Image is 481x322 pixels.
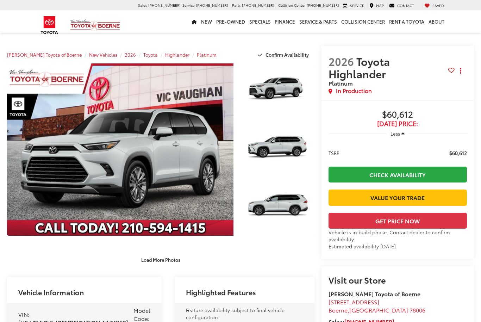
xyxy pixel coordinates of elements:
[329,306,348,314] span: Boerne
[70,19,120,31] img: Vic Vaughan Toyota of Boerne
[329,190,467,205] a: Value Your Trade
[18,310,30,318] span: VIN:
[329,79,353,87] span: Platinum
[423,3,446,8] a: My Saved Vehicles
[297,10,339,33] a: Service & Parts: Opens in a new tab
[329,167,467,182] a: Check Availability
[138,2,147,8] span: Sales
[387,3,416,8] a: Contact
[329,120,467,127] span: [DATE] Price:
[410,306,425,314] span: 78006
[455,65,467,77] button: Actions
[329,298,379,306] span: [STREET_ADDRESS]
[186,306,285,321] span: Feature availability subject to final vehicle configuration.
[329,54,354,69] span: 2026
[432,3,444,8] span: Saved
[329,110,467,120] span: $60,612
[329,54,390,81] span: Toyota Highlander
[242,2,274,8] span: [PHONE_NUMBER]
[182,2,195,8] span: Service
[241,122,315,178] img: 2026 Toyota Highlander Platinum
[329,275,467,284] h2: Visit our Store
[368,3,386,8] a: Map
[89,51,117,58] a: New Vehicles
[387,10,426,33] a: Rent a Toyota
[189,10,199,33] a: Home
[329,229,467,250] div: Vehicle is in build phase. Contact dealer to confirm availability. Estimated availability [DATE]
[273,10,297,33] a: Finance
[7,51,82,58] a: [PERSON_NAME] Toyota of Boerne
[376,3,384,8] span: Map
[391,130,400,137] span: Less
[387,127,408,140] button: Less
[329,149,341,156] span: TSRP:
[241,63,314,118] a: Expand Photo 1
[7,63,233,236] a: Expand Photo 0
[232,2,241,8] span: Parts
[329,290,420,298] strong: [PERSON_NAME] Toyota of Boerne
[18,288,84,296] h2: Vehicle Information
[148,2,181,8] span: [PHONE_NUMBER]
[266,51,309,58] span: Confirm Availability
[247,10,273,33] a: Specials
[278,2,306,8] span: Collision Center
[329,213,467,229] button: Get Price Now
[329,306,425,314] span: ,
[449,149,467,156] span: $60,612
[307,2,339,8] span: [PHONE_NUMBER]
[186,288,256,296] h2: Highlighted Features
[196,2,228,8] span: [PHONE_NUMBER]
[241,180,315,236] img: 2026 Toyota Highlander Platinum
[349,306,408,314] span: [GEOGRAPHIC_DATA]
[143,51,158,58] a: Toyota
[214,10,247,33] a: Pre-Owned
[241,181,314,236] a: Expand Photo 3
[136,254,185,266] button: Load More Photos
[199,10,214,33] a: New
[426,10,446,33] a: About
[460,68,461,74] span: dropdown dots
[339,10,387,33] a: Collision Center
[5,63,236,236] img: 2026 Toyota Highlander Platinum
[197,51,217,58] a: Platinum
[165,51,189,58] a: Highlander
[254,49,314,61] button: Confirm Availability
[350,3,364,8] span: Service
[341,3,366,8] a: Service
[241,63,315,119] img: 2026 Toyota Highlander Platinum
[241,122,314,177] a: Expand Photo 2
[125,51,136,58] a: 2026
[397,3,414,8] span: Contact
[336,87,372,95] span: In Production
[36,14,63,37] img: Toyota
[329,298,425,314] a: [STREET_ADDRESS] Boerne,[GEOGRAPHIC_DATA] 78006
